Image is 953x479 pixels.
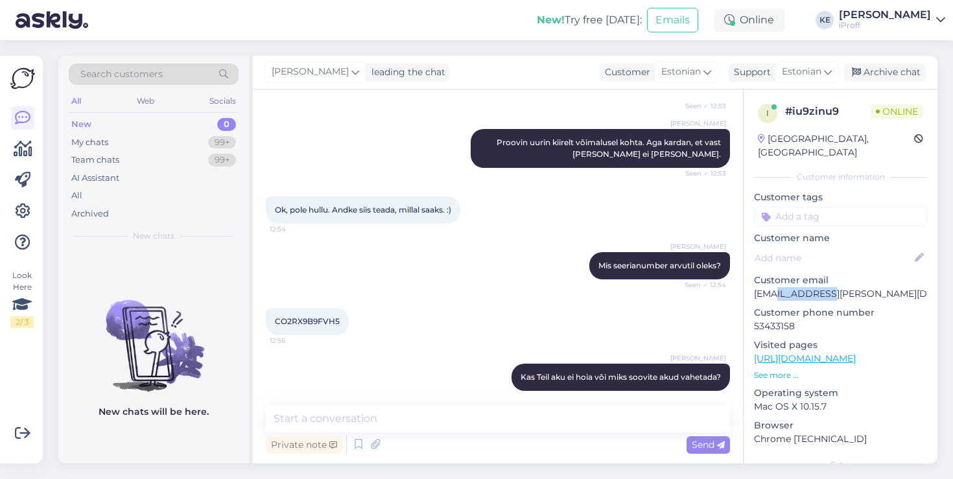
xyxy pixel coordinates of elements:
[661,65,701,79] span: Estonian
[217,118,236,131] div: 0
[10,270,34,328] div: Look Here
[10,66,35,91] img: Askly Logo
[677,101,726,111] span: Seen ✓ 12:53
[80,67,163,81] span: Search customers
[677,391,726,401] span: Seen ✓ 12:57
[71,189,82,202] div: All
[270,336,318,345] span: 12:56
[754,386,927,400] p: Operating system
[754,459,927,471] div: Extra
[537,14,565,26] b: New!
[99,405,209,419] p: New chats will be here.
[785,104,871,119] div: # iu9zinu9
[647,8,698,32] button: Emails
[600,65,650,79] div: Customer
[134,93,157,110] div: Web
[755,251,912,265] input: Add name
[677,169,726,178] span: Seen ✓ 12:53
[366,65,445,79] div: leading the chat
[537,12,642,28] div: Try free [DATE]:
[58,277,249,393] img: No chats
[497,137,723,159] span: Proovin uurin kiirelt võimalusel kohta. Aga kardan, et vast [PERSON_NAME] ei [PERSON_NAME].
[71,118,91,131] div: New
[816,11,834,29] div: KE
[729,65,771,79] div: Support
[270,224,318,234] span: 12:54
[754,171,927,183] div: Customer information
[754,320,927,333] p: 53433158
[754,191,927,204] p: Customer tags
[754,432,927,446] p: Chrome [TECHNICAL_ID]
[275,316,340,326] span: CO2RX9B9FVH5
[758,132,914,159] div: [GEOGRAPHIC_DATA], [GEOGRAPHIC_DATA]
[782,65,821,79] span: Estonian
[10,316,34,328] div: 2 / 3
[207,93,239,110] div: Socials
[871,104,923,119] span: Online
[692,439,725,450] span: Send
[839,20,931,30] div: iProff
[766,108,769,118] span: i
[839,10,931,20] div: [PERSON_NAME]
[754,287,927,301] p: [EMAIL_ADDRESS][PERSON_NAME][DOMAIN_NAME]
[714,8,784,32] div: Online
[71,136,108,149] div: My chats
[754,274,927,287] p: Customer email
[69,93,84,110] div: All
[275,205,451,215] span: Ok, pole hullu. Andke siis teada, millal saaks. :)
[598,261,721,270] span: Mis seerianumber arvutil oleks?
[208,136,236,149] div: 99+
[272,65,349,79] span: [PERSON_NAME]
[71,154,119,167] div: Team chats
[677,280,726,290] span: Seen ✓ 12:54
[670,353,726,363] span: [PERSON_NAME]
[754,419,927,432] p: Browser
[754,306,927,320] p: Customer phone number
[754,207,927,226] input: Add a tag
[521,372,721,382] span: Kas Teil aku ei hoia või miks soovite akud vahetada?
[71,172,119,185] div: AI Assistant
[754,400,927,414] p: Mac OS X 10.15.7
[754,338,927,352] p: Visited pages
[266,436,342,454] div: Private note
[754,353,856,364] a: [URL][DOMAIN_NAME]
[670,119,726,128] span: [PERSON_NAME]
[754,369,927,381] p: See more ...
[208,154,236,167] div: 99+
[133,230,174,242] span: New chats
[839,10,945,30] a: [PERSON_NAME]iProff
[670,242,726,251] span: [PERSON_NAME]
[71,207,109,220] div: Archived
[754,231,927,245] p: Customer name
[844,64,926,81] div: Archive chat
